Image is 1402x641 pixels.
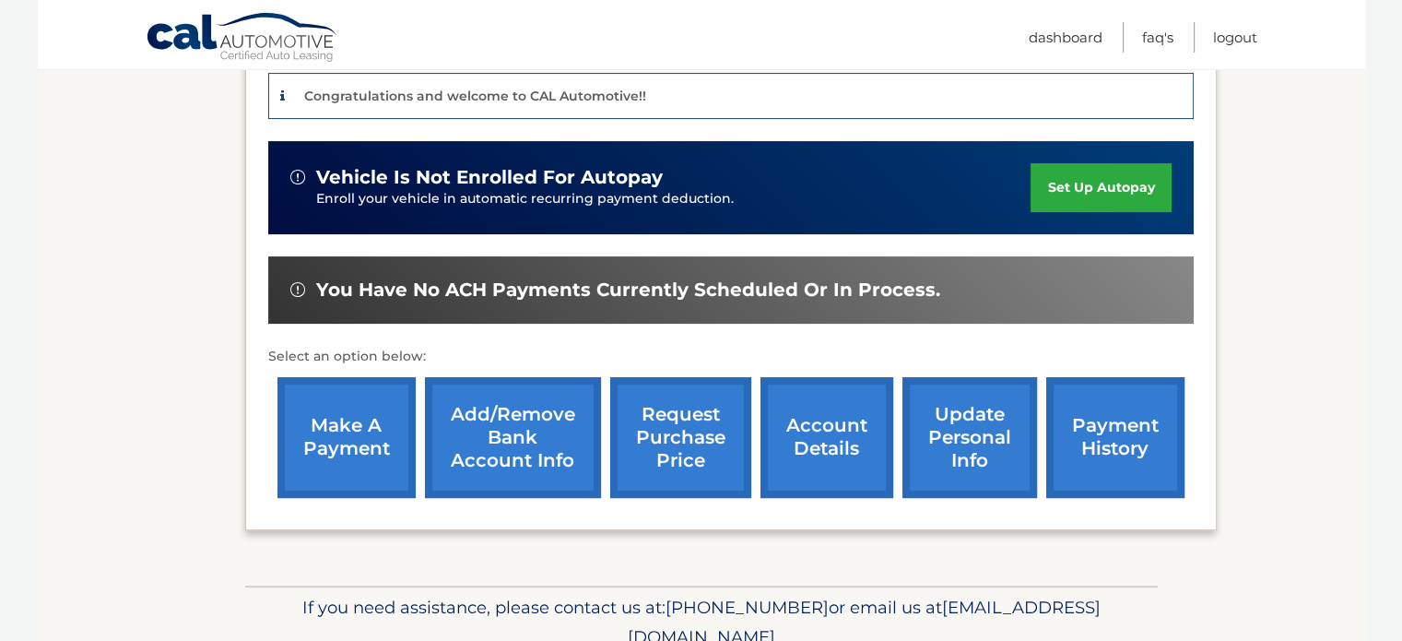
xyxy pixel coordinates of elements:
a: request purchase price [610,377,751,498]
a: payment history [1046,377,1184,498]
a: Cal Automotive [146,12,339,65]
span: vehicle is not enrolled for autopay [316,166,663,189]
a: set up autopay [1031,163,1171,212]
a: Logout [1213,22,1257,53]
a: Add/Remove bank account info [425,377,601,498]
img: alert-white.svg [290,282,305,297]
a: update personal info [902,377,1037,498]
a: Dashboard [1029,22,1102,53]
img: alert-white.svg [290,170,305,184]
p: Select an option below: [268,346,1194,368]
a: account details [760,377,893,498]
span: You have no ACH payments currently scheduled or in process. [316,279,940,302]
a: FAQ's [1142,22,1173,53]
p: Enroll your vehicle in automatic recurring payment deduction. [316,189,1031,209]
p: Congratulations and welcome to CAL Automotive!! [304,88,646,104]
a: make a payment [277,377,416,498]
span: [PHONE_NUMBER] [666,597,829,618]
